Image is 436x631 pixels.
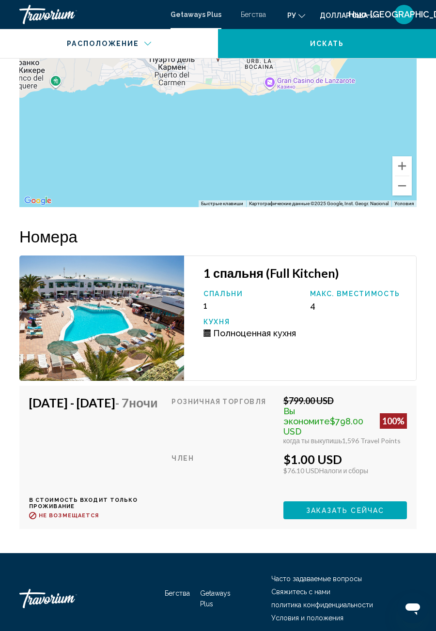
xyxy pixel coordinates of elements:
p: В стоимость входит только проживание [29,497,171,510]
a: Травориум [19,584,116,613]
span: Налоги и сборы [319,466,368,475]
h3: 1 спальня (Full Kitchen) [203,266,406,280]
font: доллар США [320,12,368,19]
div: Розничная торговля [171,395,276,445]
a: политика конфиденциальности [271,601,373,609]
span: Заказать сейчас [306,507,385,514]
iframe: Кнопка запуска окна обмена сообщениями [397,592,428,623]
div: 100% [380,413,407,429]
span: 1,596 Travel Points [342,436,401,445]
button: Уменьшить [392,176,412,195]
a: Открыть эту область в Google Картах (в новом окне) [22,195,54,207]
span: Вы экономите [283,406,330,426]
a: Травориум [19,5,161,24]
img: Google [22,195,54,207]
p: Спальни [203,290,300,298]
a: Getaways Plus [200,589,231,608]
p: Кухня [203,318,300,326]
span: - 7 [115,395,158,410]
button: Меню пользователя [391,4,417,25]
p: Макс. вместимость [310,290,407,298]
span: $798.00 USD [283,416,363,436]
button: Увеличить [392,156,412,176]
div: $1.00 USD [283,452,407,466]
span: Не возмещается [39,512,99,519]
div: $76.10 USD [283,466,407,475]
h2: Номера [19,226,417,246]
div: $799.00 USD [283,395,407,406]
a: Бегства [241,11,266,18]
span: когда ты выкупишь [283,436,343,445]
span: 4 [310,300,315,311]
a: Getaways Plus [171,11,221,18]
button: Изменить язык [287,8,305,22]
span: Картографические данные ©2025 Google, Inst. Geogr. Nacional [249,201,389,206]
div: Член [171,452,276,494]
button: Заказать сейчас [283,501,407,519]
span: Полноценная кухня [213,328,296,338]
font: ру [287,12,296,19]
a: Часто задаваемые вопросы [271,575,362,583]
span: 1 [203,300,207,311]
h4: [DATE] - [DATE] [29,395,164,410]
button: Быстрые клавиши [201,200,243,207]
a: Бегства [165,589,190,597]
a: Свяжитесь с нами [271,588,330,596]
a: Условия [394,201,414,206]
button: искать [218,29,436,58]
img: 1448E01X.jpg [19,255,184,381]
button: Изменить валюту [320,8,377,22]
span: искать [310,40,344,48]
a: Условия и положения [271,614,343,622]
span: ночи [129,395,158,410]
